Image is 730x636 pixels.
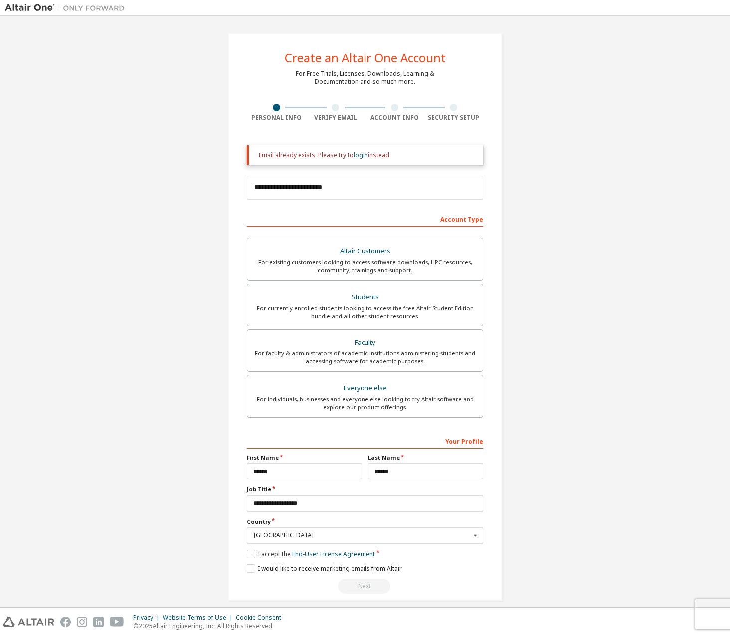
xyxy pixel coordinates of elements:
label: I would like to receive marketing emails from Altair [247,564,402,573]
div: Your Profile [247,433,483,449]
p: © 2025 Altair Engineering, Inc. All Rights Reserved. [133,622,287,630]
div: For existing customers looking to access software downloads, HPC resources, community, trainings ... [253,258,477,274]
div: Altair Customers [253,244,477,258]
div: Verify Email [306,114,365,122]
div: Faculty [253,336,477,350]
div: Security Setup [424,114,484,122]
div: For individuals, businesses and everyone else looking to try Altair software and explore our prod... [253,395,477,411]
img: linkedin.svg [93,617,104,627]
div: Cookie Consent [236,614,287,622]
div: [GEOGRAPHIC_DATA] [254,532,471,538]
img: facebook.svg [60,617,71,627]
div: Account Info [365,114,424,122]
img: altair_logo.svg [3,617,54,627]
div: Students [253,290,477,304]
label: Last Name [368,454,483,462]
div: For Free Trials, Licenses, Downloads, Learning & Documentation and so much more. [296,70,434,86]
label: First Name [247,454,362,462]
div: Email already exists. Please try to instead. [259,151,475,159]
div: For currently enrolled students looking to access the free Altair Student Edition bundle and all ... [253,304,477,320]
img: instagram.svg [77,617,87,627]
img: Altair One [5,3,130,13]
div: Personal Info [247,114,306,122]
div: For faculty & administrators of academic institutions administering students and accessing softwa... [253,349,477,365]
img: youtube.svg [110,617,124,627]
label: Country [247,518,483,526]
label: Job Title [247,485,483,493]
div: Create an Altair One Account [285,52,446,64]
a: End-User License Agreement [292,550,375,558]
div: Everyone else [253,381,477,395]
a: login [354,151,368,159]
div: Email already exists [247,579,483,594]
div: Account Type [247,211,483,227]
div: Privacy [133,614,163,622]
div: Website Terms of Use [163,614,236,622]
label: I accept the [247,550,375,558]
